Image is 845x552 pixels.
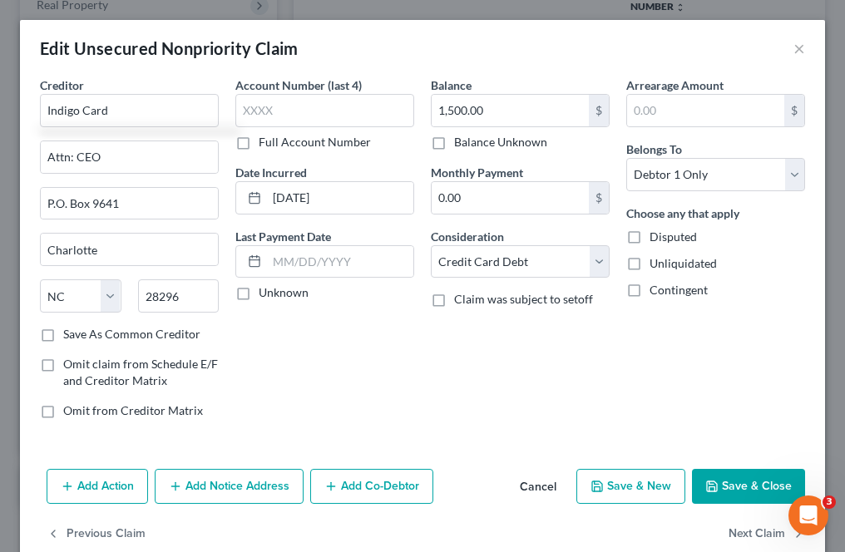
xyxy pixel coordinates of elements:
button: Next Claim [729,517,805,552]
input: 0.00 [432,95,589,126]
div: $ [589,95,609,126]
input: Enter city... [41,234,218,265]
span: Omit claim from Schedule E/F and Creditor Matrix [63,357,218,387]
span: Omit from Creditor Matrix [63,403,203,417]
button: Previous Claim [47,517,146,552]
span: Belongs To [626,142,682,156]
label: Unknown [259,284,309,301]
span: Contingent [650,283,708,297]
label: Consideration [431,228,504,245]
input: 0.00 [627,95,784,126]
span: Claim was subject to setoff [454,292,593,306]
button: Save & New [576,469,685,504]
label: Account Number (last 4) [235,76,362,94]
button: Add Action [47,469,148,504]
div: $ [589,182,609,214]
label: Arrearage Amount [626,76,724,94]
input: Enter address... [41,141,218,173]
input: MM/DD/YYYY [267,246,413,278]
input: MM/DD/YYYY [267,182,413,214]
label: Last Payment Date [235,228,331,245]
button: Add Co-Debtor [310,469,433,504]
label: Monthly Payment [431,164,523,181]
input: 0.00 [432,182,589,214]
input: Search creditor by name... [40,94,219,127]
label: Full Account Number [259,134,371,150]
input: Enter zip... [138,279,220,313]
button: Save & Close [692,469,805,504]
input: XXXX [235,94,414,127]
label: Date Incurred [235,164,307,181]
span: Creditor [40,78,84,92]
iframe: Intercom live chat [788,495,828,535]
span: Disputed [650,229,697,244]
input: Apt, Suite, etc... [41,188,218,219]
label: Choose any that apply [626,205,739,222]
label: Save As Common Creditor [63,326,200,343]
button: Cancel [507,471,570,504]
div: Edit Unsecured Nonpriority Claim [40,37,299,60]
label: Balance Unknown [454,134,547,150]
button: Add Notice Address [155,469,304,504]
div: $ [784,95,804,126]
label: Balance [431,76,472,94]
span: Unliquidated [650,256,717,270]
button: × [793,38,805,58]
span: 3 [823,495,836,509]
